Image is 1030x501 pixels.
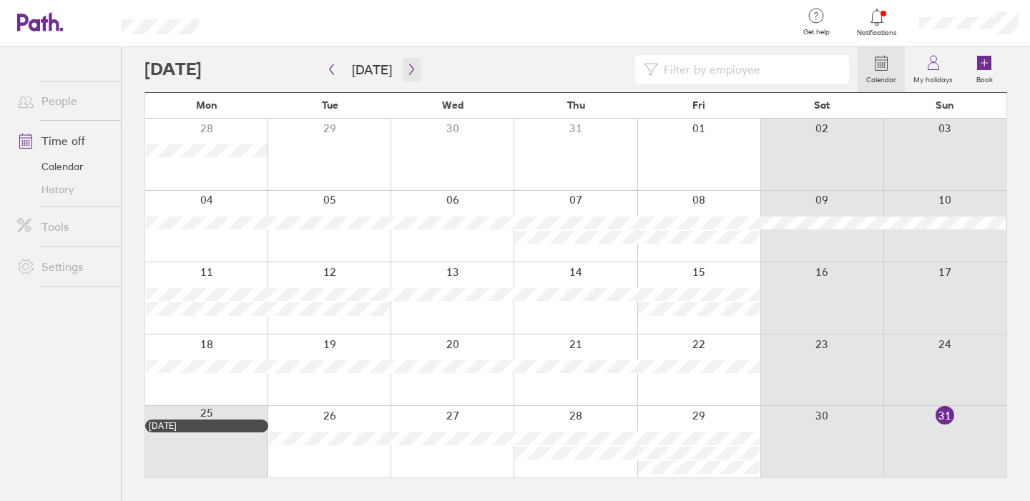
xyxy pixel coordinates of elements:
a: My holidays [905,46,961,92]
a: Settings [6,252,121,281]
span: Get help [793,28,840,36]
span: Wed [442,99,463,111]
span: Fri [692,99,705,111]
a: People [6,86,121,115]
label: Calendar [858,71,905,84]
span: Tue [322,99,338,111]
a: History [6,178,121,201]
a: Tools [6,212,121,241]
label: Book [968,71,1001,84]
a: Book [961,46,1007,92]
span: Thu [567,99,585,111]
span: Sat [814,99,830,111]
input: Filter by employee [658,56,840,83]
a: Notifications [854,7,901,37]
a: Calendar [858,46,905,92]
span: Mon [196,99,217,111]
button: [DATE] [340,58,403,81]
label: My holidays [905,71,961,84]
span: Sun [936,99,954,111]
a: Time off [6,127,121,155]
a: Calendar [6,155,121,178]
div: [DATE] [149,421,265,431]
span: Notifications [854,29,901,37]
